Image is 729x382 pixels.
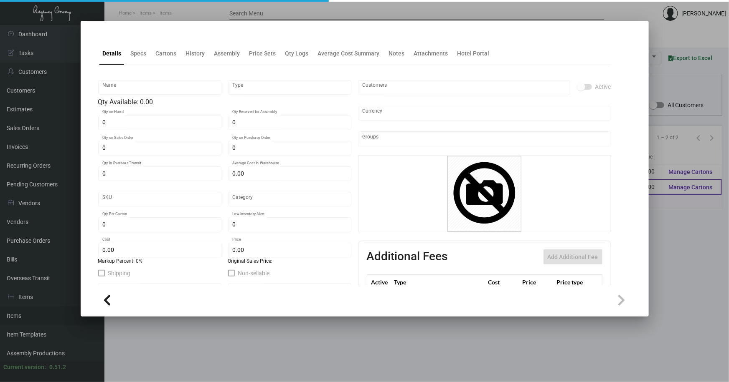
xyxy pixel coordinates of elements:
[520,275,554,289] th: Price
[392,275,486,289] th: Type
[3,363,46,372] div: Current version:
[98,97,351,107] div: Qty Available: 0.00
[108,268,131,278] span: Shipping
[238,268,270,278] span: Non-sellable
[362,84,566,91] input: Add new..
[318,49,380,58] div: Average Cost Summary
[389,49,405,58] div: Notes
[414,49,448,58] div: Attachments
[186,49,205,58] div: History
[544,249,602,264] button: Add Additional Fee
[486,275,520,289] th: Cost
[131,49,147,58] div: Specs
[367,249,448,264] h2: Additional Fees
[457,49,490,58] div: Hotel Portal
[595,82,611,92] span: Active
[49,363,66,372] div: 0.51.2
[367,275,392,289] th: Active
[285,49,309,58] div: Qty Logs
[548,254,598,260] span: Add Additional Fee
[362,136,607,142] input: Add new..
[214,49,240,58] div: Assembly
[249,49,276,58] div: Price Sets
[156,49,177,58] div: Cartons
[554,275,592,289] th: Price type
[103,49,122,58] div: Details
